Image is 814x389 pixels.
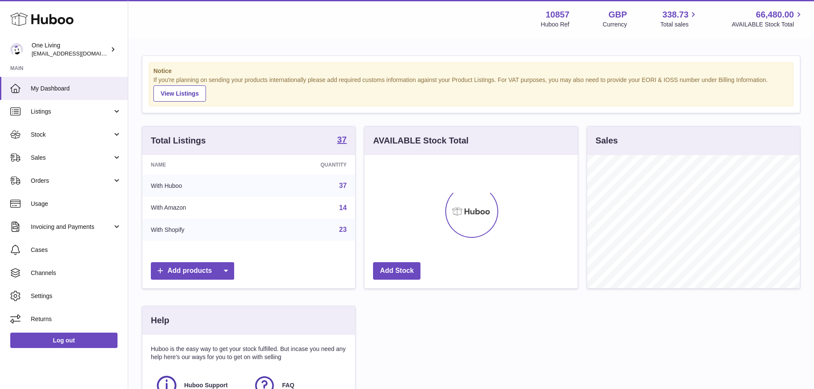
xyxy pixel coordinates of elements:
span: 338.73 [662,9,688,20]
div: If you're planning on sending your products internationally please add required customs informati... [153,76,789,102]
span: Returns [31,315,121,323]
h3: Sales [596,135,618,146]
span: Orders [31,177,112,185]
strong: GBP [608,9,627,20]
th: Name [142,155,259,175]
a: View Listings [153,85,206,102]
a: Add products [151,262,234,280]
img: finance@oneliving.com [10,43,23,56]
strong: Notice [153,67,789,75]
span: Channels [31,269,121,277]
div: Huboo Ref [541,20,570,29]
span: Invoicing and Payments [31,223,112,231]
p: Huboo is the easy way to get your stock fulfilled. But incase you need any help here's our ways f... [151,345,347,361]
span: 66,480.00 [756,9,794,20]
span: AVAILABLE Stock Total [732,20,804,29]
a: 23 [339,226,347,233]
div: Currency [603,20,627,29]
h3: Total Listings [151,135,206,146]
th: Quantity [259,155,356,175]
span: Usage [31,200,121,208]
span: [EMAIL_ADDRESS][DOMAIN_NAME] [32,50,126,57]
span: Listings [31,108,112,116]
a: 37 [337,135,347,146]
span: Settings [31,292,121,300]
strong: 37 [337,135,347,144]
span: My Dashboard [31,85,121,93]
td: With Huboo [142,175,259,197]
div: One Living [32,41,109,58]
span: Cases [31,246,121,254]
h3: AVAILABLE Stock Total [373,135,468,146]
a: Log out [10,333,118,348]
strong: 10857 [546,9,570,20]
a: 14 [339,204,347,211]
td: With Shopify [142,219,259,241]
a: 338.73 Total sales [660,9,698,29]
span: Stock [31,131,112,139]
a: 66,480.00 AVAILABLE Stock Total [732,9,804,29]
a: 37 [339,182,347,189]
td: With Amazon [142,197,259,219]
h3: Help [151,315,169,326]
span: Total sales [660,20,698,29]
a: Add Stock [373,262,420,280]
span: Sales [31,154,112,162]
